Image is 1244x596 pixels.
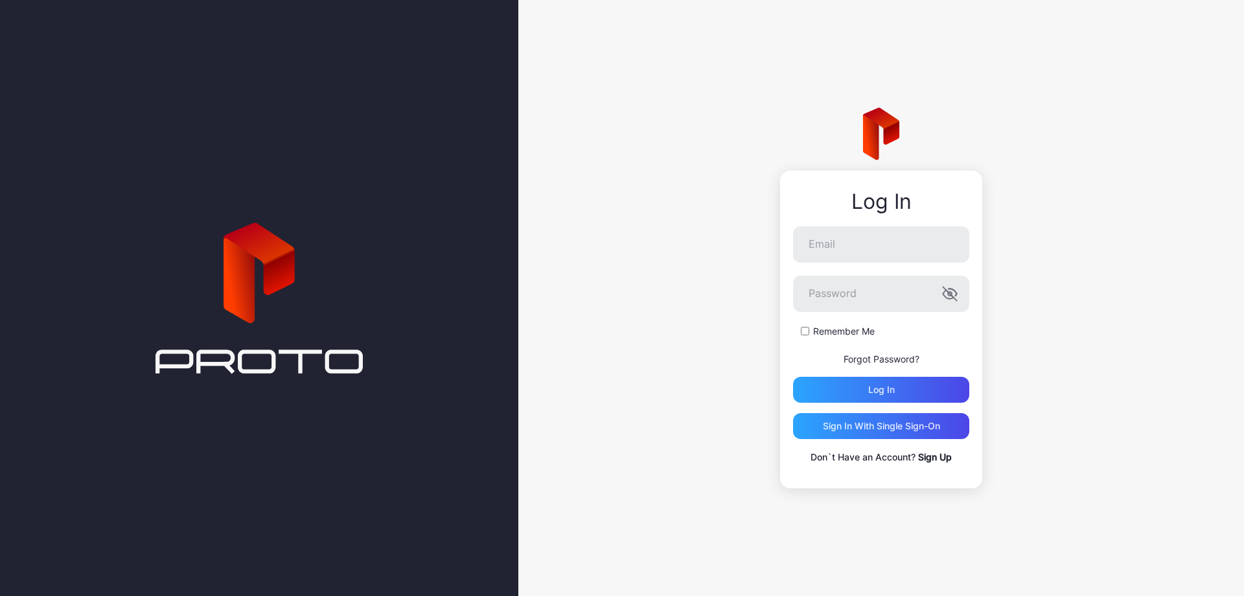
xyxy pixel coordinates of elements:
input: Password [793,276,969,312]
button: Sign in With Single Sign-On [793,413,969,439]
a: Forgot Password? [844,353,919,364]
button: Password [942,286,958,302]
p: Don`t Have an Account? [793,449,969,465]
div: Log in [868,385,895,395]
input: Email [793,226,969,263]
div: Log In [793,190,969,213]
a: Sign Up [918,451,952,462]
label: Remember Me [813,325,875,338]
button: Log in [793,377,969,403]
div: Sign in With Single Sign-On [823,421,940,431]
